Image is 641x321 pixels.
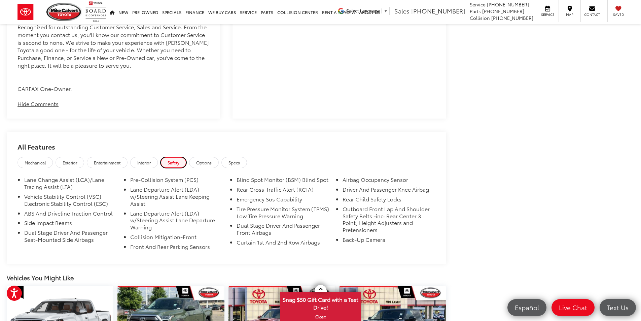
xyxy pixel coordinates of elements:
span: Interior [137,160,151,165]
button: Hide Comments [17,100,59,108]
span: Mechanical [25,160,46,165]
a: Text Us [600,299,636,316]
span: Sales [394,6,409,15]
span: [PHONE_NUMBER] [411,6,465,15]
li: Tire Pressure Monitor System (TPMS) Low Tire Pressure Warning [237,205,329,222]
span: Español [511,303,542,312]
li: Airbag Occupancy Sensor [343,176,435,186]
span: Service [470,1,486,8]
div: Vehicles You Might Like [7,274,446,282]
li: Outboard Front Lap And Shoulder Safety Belts -inc: Rear Center 3 Point, Height Adjusters and Pret... [343,205,435,236]
li: Collision Mitigation-Front [130,233,223,243]
span: Contact [584,12,600,17]
li: Vehicle Stability Control (VSC) Electronic Stability Control (ESC) [24,193,117,210]
li: Dual Stage Driver And Passenger Front Airbags [237,222,329,239]
span: Exterior [63,160,77,165]
span: Entertainment [94,160,120,165]
li: Lane Departure Alert (LDA) w/Steering Assist Lane Departure Warning [130,210,223,233]
li: ABS And Driveline Traction Control [24,210,117,220]
li: Pre-Collision System (PCS) [130,176,223,186]
li: Side Impact Beams [24,219,117,229]
li: Curtain 1st And 2nd Row Airbags [237,239,329,249]
span: [PHONE_NUMBER] [491,14,533,21]
span: Parts [470,8,481,14]
li: Back-Up Camera [343,236,435,246]
span: Special [13,286,24,299]
span: Specs [228,160,240,165]
img: Mike Calvert Toyota [46,3,82,21]
li: Lane Change Assist (LCA)/Lane Tracing Assist (LTA) [24,176,117,193]
li: Dual Stage Driver And Passenger Seat-Mounted Side Airbags [24,229,117,246]
span: Text Us [604,303,632,312]
span: Options [196,160,212,165]
li: Rear Child Safety Locks [343,196,435,205]
li: Lane Departure Alert (LDA) w/Steering Assist Lane Keeping Assist [130,186,223,210]
li: Front And Rear Parking Sensors [130,243,223,253]
span: Collision [470,14,490,21]
li: Blind Spot Monitor (BSM) Blind Spot [237,176,329,186]
span: Map [562,12,577,17]
span: Snag $50 Gift Card with a Test Drive! [281,292,360,313]
span: ▼ [384,8,388,13]
li: Emergency Sos Capability [237,196,329,205]
span: [PHONE_NUMBER] [487,1,529,8]
a: Live Chat [551,299,595,316]
span: Service [540,12,555,17]
a: Español [507,299,546,316]
span: Saved [611,12,626,17]
span: Live Chat [556,303,591,312]
h2: All Features [7,132,446,157]
span: [PHONE_NUMBER] [482,8,524,14]
li: Driver And Passenger Knee Airbag [343,186,435,196]
li: Rear Cross-Traffic Alert (RCTA) [237,186,329,196]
